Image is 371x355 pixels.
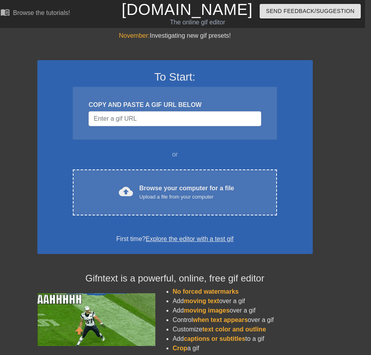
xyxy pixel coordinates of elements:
[48,234,303,244] div: First time?
[173,315,313,325] li: Control over a gif
[58,150,292,159] div: or
[119,184,133,199] span: cloud_upload
[37,293,155,346] img: football_small.gif
[13,9,70,16] div: Browse the tutorials!
[173,345,187,351] span: Crop
[122,1,253,18] a: [DOMAIN_NAME]
[122,18,273,27] div: The online gif editor
[184,298,219,304] span: moving text
[260,4,361,18] button: Send Feedback/Suggestion
[48,70,303,84] h3: To Start:
[184,307,229,314] span: moving images
[139,184,234,201] div: Browse your computer for a file
[173,344,313,353] li: a gif
[184,335,245,342] span: captions or subtitles
[193,316,248,323] span: when text appears
[0,7,10,17] span: menu_book
[173,334,313,344] li: Add to a gif
[146,235,233,242] a: Explore the editor with a test gif
[173,306,313,315] li: Add over a gif
[89,111,261,126] input: Username
[173,296,313,306] li: Add over a gif
[173,288,239,295] span: No forced watermarks
[119,32,150,39] span: November:
[173,325,313,334] li: Customize
[139,193,234,201] div: Upload a file from your computer
[89,100,261,110] div: COPY AND PASTE A GIF URL BELOW
[37,31,313,40] div: Investigating new gif presets!
[37,273,313,284] h4: Gifntext is a powerful, online, free gif editor
[0,7,70,20] a: Browse the tutorials!
[202,326,266,333] span: text color and outline
[266,6,354,16] span: Send Feedback/Suggestion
